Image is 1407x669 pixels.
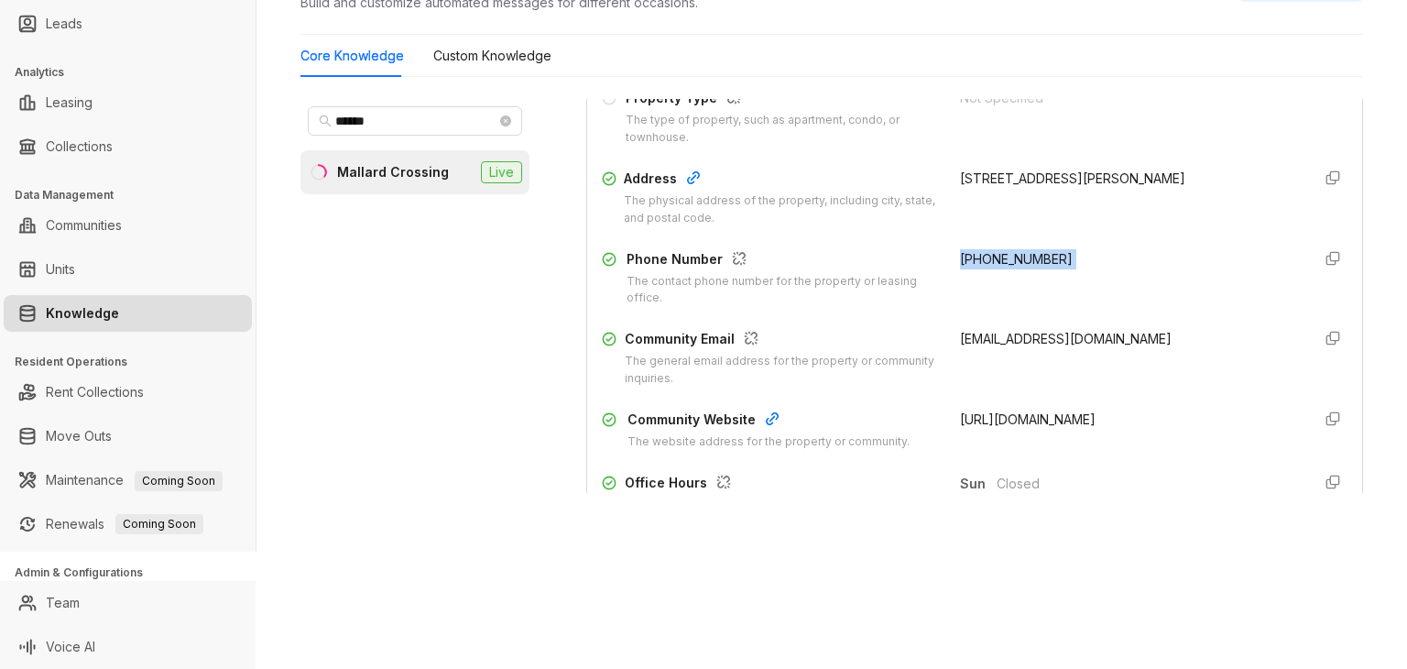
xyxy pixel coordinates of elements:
[46,418,112,455] a: Move Outs
[300,46,404,66] div: Core Knowledge
[4,5,252,42] li: Leads
[627,433,910,451] div: The website address for the property or community.
[135,471,223,491] span: Coming Soon
[960,169,1296,189] div: [STREET_ADDRESS][PERSON_NAME]
[960,331,1172,346] span: [EMAIL_ADDRESS][DOMAIN_NAME]
[625,473,938,497] div: Office Hours
[46,84,93,121] a: Leasing
[625,329,937,353] div: Community Email
[15,354,256,370] h3: Resident Operations
[4,462,252,499] li: Maintenance
[46,251,75,288] a: Units
[15,187,256,203] h3: Data Management
[627,273,938,308] div: The contact phone number for the property or leasing office.
[627,410,910,433] div: Community Website
[960,88,1296,108] div: Not Specified
[4,418,252,455] li: Move Outs
[4,84,252,121] li: Leasing
[960,251,1073,267] span: [PHONE_NUMBER]
[4,295,252,332] li: Knowledge
[627,249,938,273] div: Phone Number
[997,474,1296,494] span: Closed
[4,506,252,543] li: Renewals
[46,374,144,411] a: Rent Collections
[319,115,332,127] span: search
[46,585,80,621] a: Team
[626,112,937,147] div: The type of property, such as apartment, condo, or townhouse.
[46,506,203,543] a: RenewalsComing Soon
[624,192,938,227] div: The physical address of the property, including city, state, and postal code.
[46,128,113,165] a: Collections
[46,295,119,332] a: Knowledge
[624,169,938,192] div: Address
[960,474,997,494] span: Sun
[46,5,82,42] a: Leads
[15,565,256,581] h3: Admin & Configurations
[625,353,937,388] div: The general email address for the property or community inquiries.
[500,115,511,126] span: close-circle
[481,161,522,183] span: Live
[115,514,203,534] span: Coming Soon
[46,207,122,244] a: Communities
[15,64,256,81] h3: Analytics
[4,207,252,244] li: Communities
[626,88,937,112] div: Property Type
[4,251,252,288] li: Units
[337,162,449,182] div: Mallard Crossing
[4,128,252,165] li: Collections
[4,629,252,665] li: Voice AI
[960,411,1096,427] span: [URL][DOMAIN_NAME]
[46,629,95,665] a: Voice AI
[4,585,252,621] li: Team
[433,46,551,66] div: Custom Knowledge
[4,374,252,411] li: Rent Collections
